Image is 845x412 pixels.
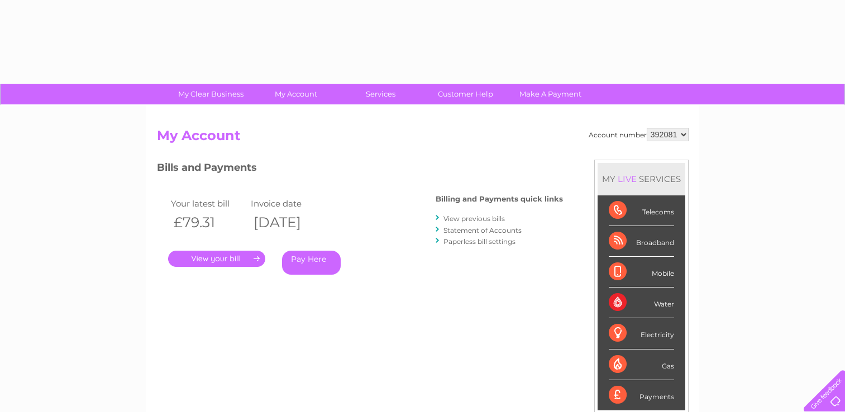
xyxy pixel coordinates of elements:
[248,196,328,211] td: Invoice date
[248,211,328,234] th: [DATE]
[504,84,596,104] a: Make A Payment
[609,195,674,226] div: Telecoms
[609,318,674,349] div: Electricity
[282,251,341,275] a: Pay Here
[609,257,674,288] div: Mobile
[250,84,342,104] a: My Account
[157,160,563,179] h3: Bills and Payments
[419,84,512,104] a: Customer Help
[443,226,522,234] a: Statement of Accounts
[615,174,639,184] div: LIVE
[443,237,515,246] a: Paperless bill settings
[609,288,674,318] div: Water
[598,163,685,195] div: MY SERVICES
[609,226,674,257] div: Broadband
[609,349,674,380] div: Gas
[589,128,689,141] div: Account number
[165,84,257,104] a: My Clear Business
[436,195,563,203] h4: Billing and Payments quick links
[443,214,505,223] a: View previous bills
[168,196,249,211] td: Your latest bill
[335,84,427,104] a: Services
[168,211,249,234] th: £79.31
[157,128,689,149] h2: My Account
[168,251,265,267] a: .
[609,380,674,410] div: Payments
